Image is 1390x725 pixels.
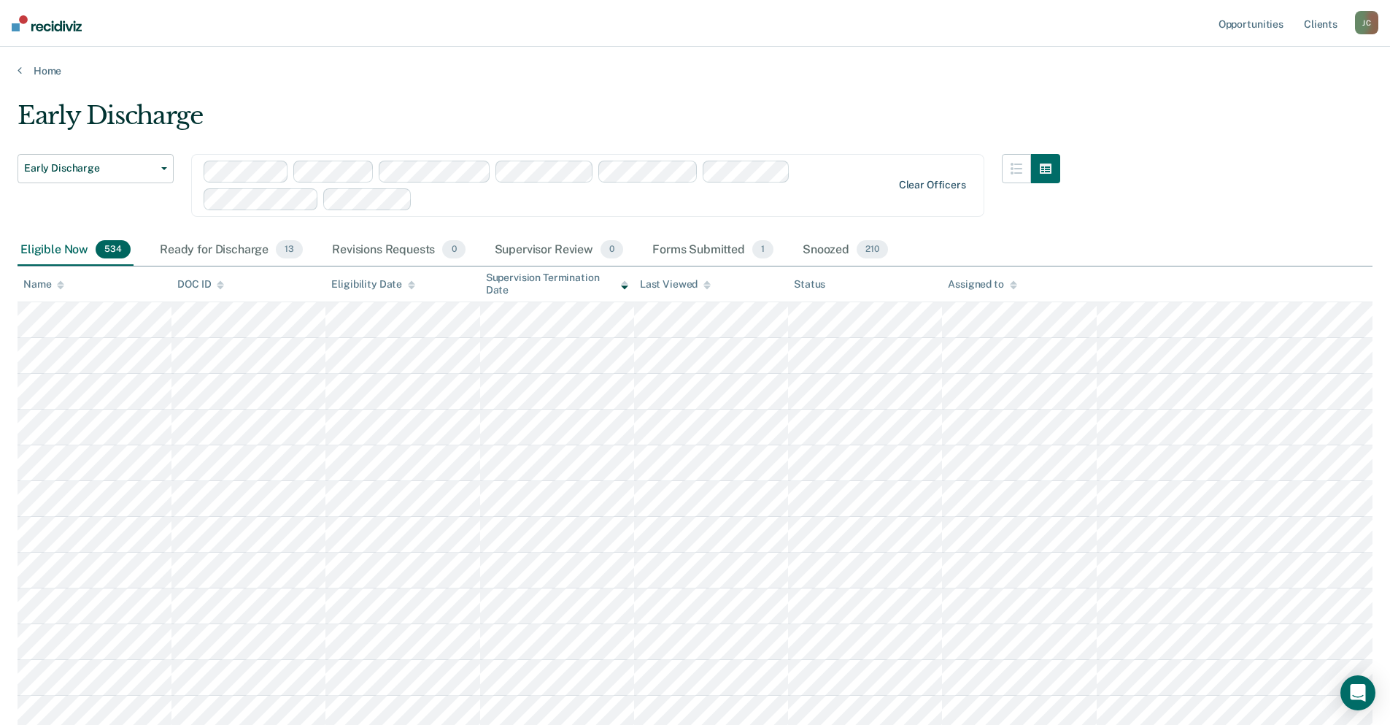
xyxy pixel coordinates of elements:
[157,234,306,266] div: Ready for Discharge13
[492,234,627,266] div: Supervisor Review0
[1355,11,1378,34] div: J C
[18,154,174,183] button: Early Discharge
[1340,675,1375,710] div: Open Intercom Messenger
[948,278,1016,291] div: Assigned to
[24,162,155,174] span: Early Discharge
[276,240,303,259] span: 13
[857,240,888,259] span: 210
[649,234,776,266] div: Forms Submitted1
[331,278,415,291] div: Eligibility Date
[601,240,623,259] span: 0
[752,240,773,259] span: 1
[177,278,224,291] div: DOC ID
[18,234,134,266] div: Eligible Now534
[23,278,64,291] div: Name
[794,278,825,291] div: Status
[899,179,966,191] div: Clear officers
[18,64,1372,77] a: Home
[1355,11,1378,34] button: JC
[96,240,131,259] span: 534
[329,234,468,266] div: Revisions Requests0
[640,278,711,291] div: Last Viewed
[486,272,628,296] div: Supervision Termination Date
[12,15,82,31] img: Recidiviz
[18,101,1060,142] div: Early Discharge
[800,234,891,266] div: Snoozed210
[442,240,465,259] span: 0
